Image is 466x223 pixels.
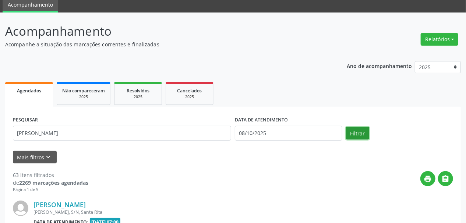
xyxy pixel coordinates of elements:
a: [PERSON_NAME] [33,201,86,209]
span: Resolvidos [127,88,149,94]
div: Página 1 de 5 [13,187,88,193]
input: Nome, CNS [13,126,231,141]
button: Relatórios [421,33,458,46]
label: PESQUISAR [13,114,38,126]
p: Acompanhamento [5,22,324,40]
i: keyboard_arrow_down [45,153,53,161]
button:  [438,171,453,186]
i: print [424,175,432,183]
img: img [13,201,28,216]
span: Agendados [17,88,41,94]
div: 2025 [62,94,105,100]
button: Mais filtroskeyboard_arrow_down [13,151,57,164]
div: de [13,179,88,187]
div: 63 itens filtrados [13,171,88,179]
span: Cancelados [177,88,202,94]
i:  [442,175,450,183]
p: Acompanhe a situação das marcações correntes e finalizadas [5,40,324,48]
input: Selecione um intervalo [235,126,342,141]
button: Filtrar [346,127,369,139]
label: DATA DE ATENDIMENTO [235,114,288,126]
div: 2025 [120,94,156,100]
div: 2025 [171,94,208,100]
span: Não compareceram [62,88,105,94]
div: [PERSON_NAME], S/N, Santa Rita [33,209,343,215]
strong: 2269 marcações agendadas [19,179,88,186]
p: Ano de acompanhamento [347,61,412,70]
button: print [420,171,435,186]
